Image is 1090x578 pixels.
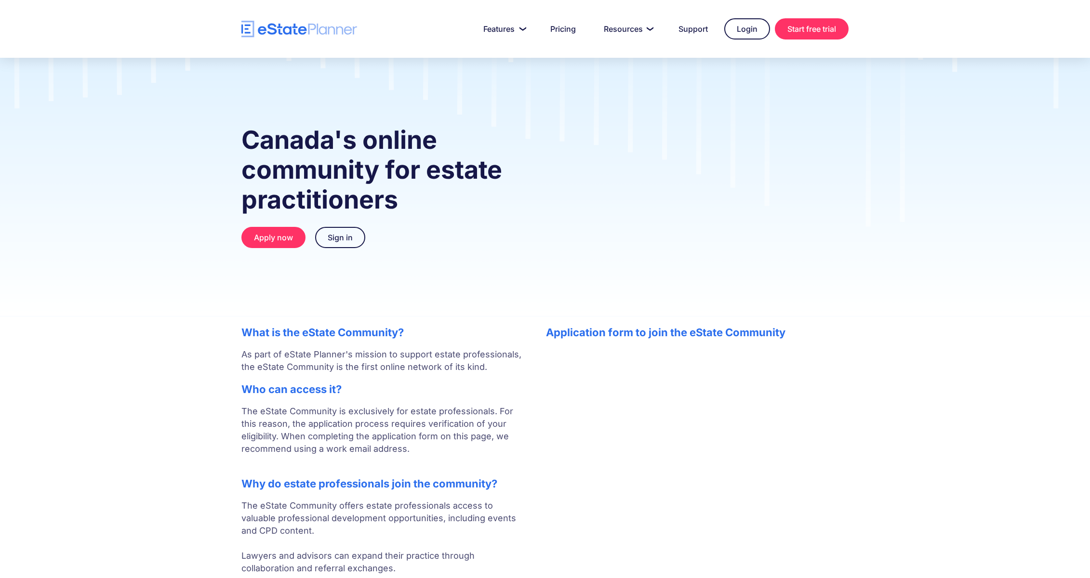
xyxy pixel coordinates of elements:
[241,21,357,38] a: home
[472,19,534,39] a: Features
[241,477,527,490] h2: Why do estate professionals join the community?
[241,326,527,339] h2: What is the eState Community?
[546,348,849,527] iframe: Form 0
[241,348,527,373] p: As part of eState Planner's mission to support estate professionals, the eState Community is the ...
[546,326,849,339] h2: Application form to join the eState Community
[241,405,527,468] p: The eState Community is exclusively for estate professionals. For this reason, the application pr...
[315,227,365,248] a: Sign in
[539,19,587,39] a: Pricing
[241,383,527,395] h2: Who can access it?
[775,18,849,39] a: Start free trial
[241,125,502,215] strong: Canada's online community for estate practitioners
[724,18,770,39] a: Login
[241,227,306,248] a: Apply now
[592,19,662,39] a: Resources
[667,19,719,39] a: Support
